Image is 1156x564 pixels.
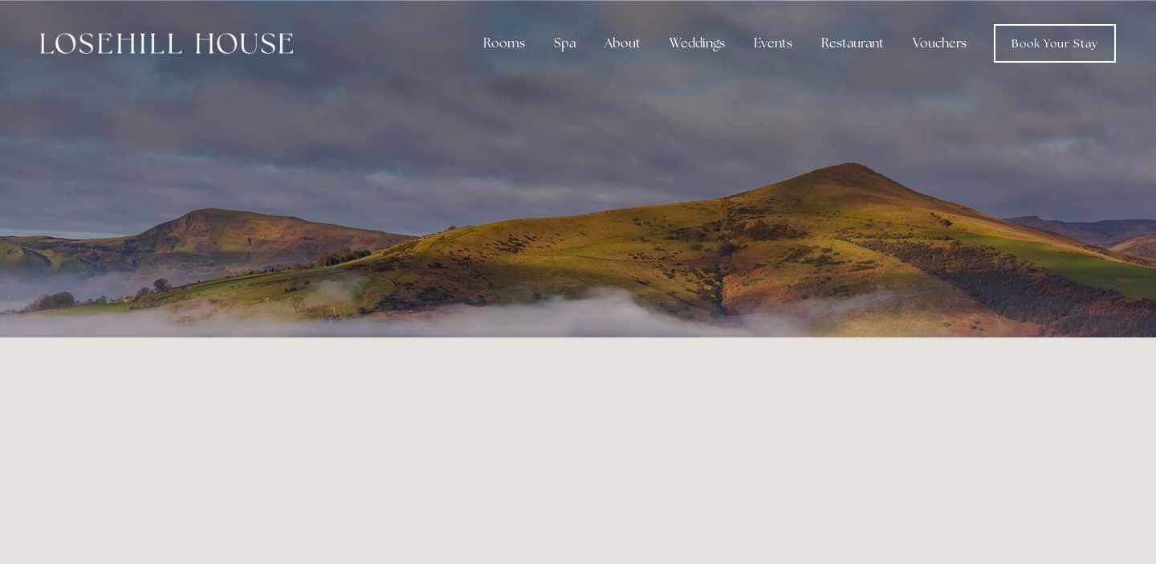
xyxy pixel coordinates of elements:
[994,24,1116,63] a: Book Your Stay
[541,27,588,59] div: Spa
[808,27,897,59] div: Restaurant
[40,33,293,54] img: Losehill House
[900,27,979,59] a: Vouchers
[592,27,653,59] div: About
[741,27,805,59] div: Events
[470,27,538,59] div: Rooms
[657,27,738,59] div: Weddings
